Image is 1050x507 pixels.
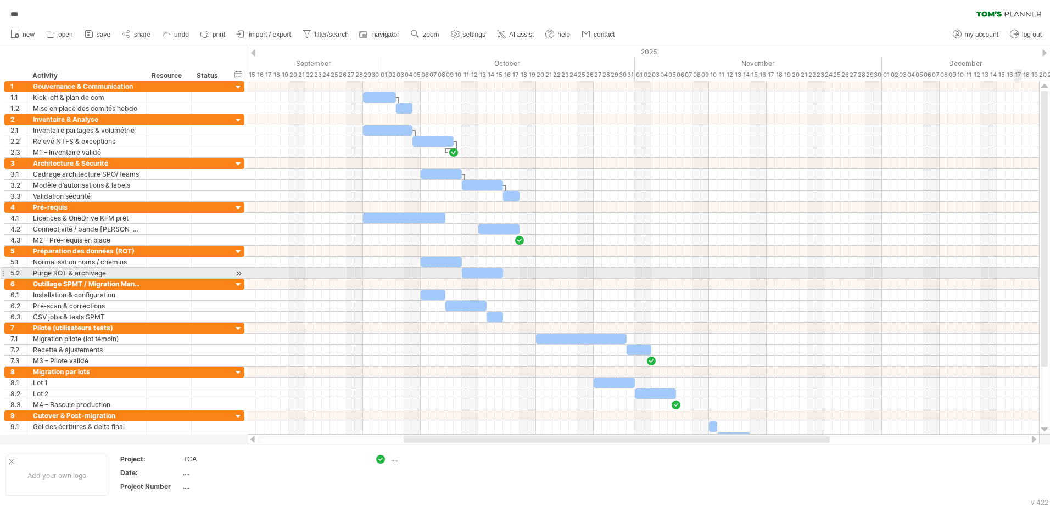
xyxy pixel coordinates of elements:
[134,31,150,38] span: share
[701,69,709,81] div: Sunday, 9 November 2025
[931,69,940,81] div: Sunday, 7 December 2025
[33,421,141,432] div: Gel des écritures & delta final
[552,69,561,81] div: Wednesday, 22 October 2025
[421,69,429,81] div: Monday, 6 October 2025
[5,455,108,496] div: Add your own logo
[97,31,110,38] span: save
[824,69,833,81] div: Monday, 24 November 2025
[10,246,27,256] div: 5
[33,202,141,212] div: Pré-requis
[494,27,537,42] a: AI assist
[391,454,451,464] div: ....
[355,69,363,81] div: Sunday, 28 September 2025
[379,58,635,69] div: October 2025
[462,69,470,81] div: Saturday, 11 October 2025
[33,345,141,355] div: Recette & ajustements
[371,69,379,81] div: Tuesday, 30 September 2025
[322,69,330,81] div: Wednesday, 24 September 2025
[429,69,437,81] div: Tuesday, 7 October 2025
[956,69,964,81] div: Wednesday, 10 December 2025
[10,81,27,92] div: 1
[1030,69,1038,81] div: Friday, 19 December 2025
[33,388,141,399] div: Lot 2
[396,69,404,81] div: Friday, 3 October 2025
[297,69,305,81] div: Sunday, 21 September 2025
[120,454,181,464] div: Project:
[363,69,371,81] div: Monday, 29 September 2025
[668,69,676,81] div: Wednesday, 5 November 2025
[248,69,256,81] div: Monday, 15 September 2025
[10,114,27,125] div: 2
[437,69,445,81] div: Wednesday, 8 October 2025
[423,31,439,38] span: zoom
[520,69,528,81] div: Saturday, 18 October 2025
[33,378,141,388] div: Lot 1
[10,180,27,190] div: 3.2
[660,69,668,81] div: Tuesday, 4 November 2025
[10,158,27,168] div: 3
[10,191,27,201] div: 3.3
[463,31,485,38] span: settings
[676,69,684,81] div: Thursday, 6 November 2025
[997,69,1006,81] div: Monday, 15 December 2025
[33,136,141,147] div: Relevé NTFS & exceptions
[643,69,651,81] div: Sunday, 2 November 2025
[33,213,141,223] div: Licences & OneDrive KFM prêt
[1006,69,1014,81] div: Tuesday, 16 December 2025
[33,191,141,201] div: Validation sécurité
[10,334,27,344] div: 7.1
[347,69,355,81] div: Saturday, 27 September 2025
[940,69,948,81] div: Monday, 8 December 2025
[898,69,907,81] div: Wednesday, 3 December 2025
[585,69,594,81] div: Sunday, 26 October 2025
[33,399,141,410] div: M4 – Bascule production
[635,58,882,69] div: November 2025
[10,235,27,245] div: 4.3
[314,69,322,81] div: Tuesday, 23 September 2025
[183,468,275,477] div: ....
[791,69,800,81] div: Thursday, 20 November 2025
[338,69,347,81] div: Friday, 26 September 2025
[454,69,462,81] div: Friday, 10 October 2025
[478,69,487,81] div: Monday, 13 October 2025
[43,27,76,42] a: open
[725,69,734,81] div: Wednesday, 12 November 2025
[10,410,27,421] div: 9
[950,27,1002,42] a: my account
[32,70,140,81] div: Activity
[33,103,141,114] div: Mise en place des comités hebdo
[10,125,27,136] div: 2.1
[10,202,27,212] div: 4
[33,180,141,190] div: Modèle d’autorisations & labels
[33,268,141,278] div: Purge ROT & archivage
[388,69,396,81] div: Thursday, 2 October 2025
[865,69,874,81] div: Saturday, 29 November 2025
[890,69,898,81] div: Tuesday, 2 December 2025
[602,69,610,81] div: Tuesday, 28 October 2025
[511,69,520,81] div: Friday, 17 October 2025
[569,69,577,81] div: Friday, 24 October 2025
[174,31,189,38] span: undo
[775,69,783,81] div: Tuesday, 18 November 2025
[594,31,615,38] span: contact
[10,136,27,147] div: 2.2
[10,279,27,289] div: 6
[10,388,27,399] div: 8.2
[1022,69,1030,81] div: Thursday, 18 December 2025
[10,421,27,432] div: 9.1
[10,301,27,311] div: 6.2
[1031,498,1048,506] div: v 422
[233,268,244,279] div: scroll to activity
[742,69,750,81] div: Friday, 14 November 2025
[33,410,141,421] div: Cutover & Post‑migration
[264,69,272,81] div: Wednesday, 17 September 2025
[923,69,931,81] div: Saturday, 6 December 2025
[119,27,154,42] a: share
[300,27,352,42] a: filter/search
[717,69,725,81] div: Tuesday, 11 November 2025
[579,27,618,42] a: contact
[10,257,27,267] div: 5.1
[10,147,27,157] div: 2.3
[33,92,141,103] div: Kick-off & plan de com
[23,31,35,38] span: new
